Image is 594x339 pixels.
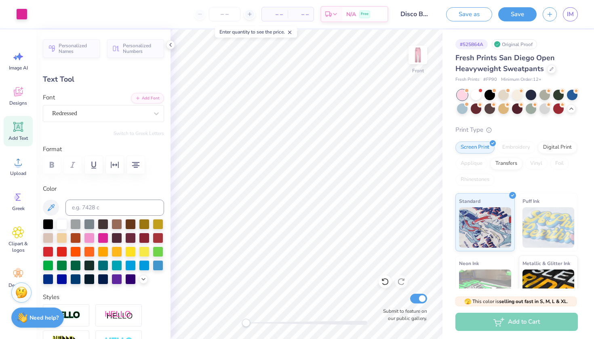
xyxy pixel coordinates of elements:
[563,7,578,21] a: IM
[497,141,535,154] div: Embroidery
[459,259,479,267] span: Neon Ink
[464,298,471,305] span: 🫣
[9,65,28,71] span: Image AI
[105,310,133,320] img: Shadow
[43,184,164,194] label: Color
[498,7,537,21] button: Save
[107,39,164,58] button: Personalized Numbers
[65,200,164,216] input: e.g. 7428 c
[43,74,164,85] div: Text Tool
[43,145,164,154] label: Format
[501,76,541,83] span: Minimum Order: 12 +
[59,43,95,54] span: Personalized Names
[43,293,59,302] label: Styles
[12,205,25,212] span: Greek
[394,6,434,22] input: Untitled Design
[412,67,424,74] div: Front
[43,93,55,102] label: Font
[490,158,522,170] div: Transfers
[522,259,570,267] span: Metallic & Glitter Ink
[455,76,479,83] span: Fresh Prints
[361,11,369,17] span: Free
[8,282,28,288] span: Decorate
[550,158,569,170] div: Foil
[410,47,426,63] img: Front
[8,135,28,141] span: Add Text
[522,197,539,205] span: Puff Ink
[52,311,80,320] img: Stroke
[43,39,100,58] button: Personalized Names
[455,125,578,135] div: Print Type
[455,158,488,170] div: Applique
[567,10,574,19] span: IM
[455,39,488,49] div: # 525864A
[522,207,575,248] img: Puff Ink
[293,10,309,19] span: – –
[209,7,240,21] input: – –
[379,307,427,322] label: Submit to feature on our public gallery.
[446,7,492,21] button: Save as
[459,207,511,248] img: Standard
[538,141,577,154] div: Digital Print
[215,26,297,38] div: Enter quantity to see the price.
[455,53,555,74] span: Fresh Prints San Diego Open Heavyweight Sweatpants
[499,298,567,305] strong: selling out fast in S, M, L & XL
[10,170,26,177] span: Upload
[492,39,537,49] div: Original Proof
[29,314,59,322] strong: Need help?
[459,197,480,205] span: Standard
[131,93,164,103] button: Add Font
[242,319,250,327] div: Accessibility label
[267,10,283,19] span: – –
[346,10,356,19] span: N/A
[459,270,511,310] img: Neon Ink
[525,158,548,170] div: Vinyl
[5,240,32,253] span: Clipart & logos
[455,141,495,154] div: Screen Print
[522,270,575,310] img: Metallic & Glitter Ink
[455,174,495,186] div: Rhinestones
[114,130,164,137] button: Switch to Greek Letters
[9,100,27,106] span: Designs
[464,298,568,305] span: This color is .
[483,76,497,83] span: # FP90
[123,43,159,54] span: Personalized Numbers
